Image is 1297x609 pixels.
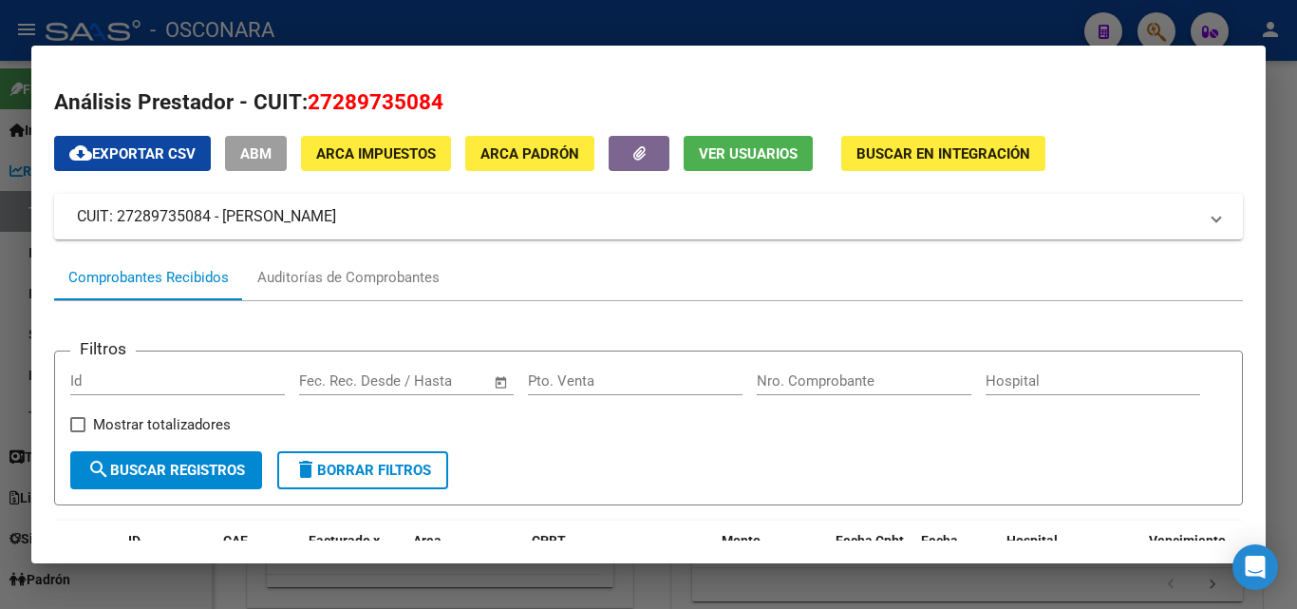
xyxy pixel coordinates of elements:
[121,521,216,604] datatable-header-cell: ID
[69,142,92,164] mat-icon: cloud_download
[299,372,376,390] input: Fecha inicio
[405,521,524,604] datatable-header-cell: Area
[699,145,798,162] span: Ver Usuarios
[1006,533,1058,548] span: Hospital
[54,136,211,171] button: Exportar CSV
[532,533,566,548] span: CPBT
[294,462,431,479] span: Borrar Filtros
[828,521,913,604] datatable-header-cell: Fecha Cpbt
[1232,544,1278,590] div: Open Intercom Messenger
[68,267,229,289] div: Comprobantes Recibidos
[393,372,485,390] input: Fecha fin
[70,336,136,361] h3: Filtros
[524,521,714,604] datatable-header-cell: CPBT
[722,533,761,548] span: Monto
[77,205,1197,228] mat-panel-title: CUIT: 27289735084 - [PERSON_NAME]
[856,145,1030,162] span: Buscar en Integración
[308,89,443,114] span: 27289735084
[54,86,1243,119] h2: Análisis Prestador - CUIT:
[491,371,513,393] button: Open calendar
[714,521,828,604] datatable-header-cell: Monto
[70,451,262,489] button: Buscar Registros
[480,145,579,162] span: ARCA Padrón
[316,145,436,162] span: ARCA Impuestos
[999,521,1141,604] datatable-header-cell: Hospital
[54,194,1243,239] mat-expansion-panel-header: CUIT: 27289735084 - [PERSON_NAME]
[240,145,272,162] span: ABM
[216,521,301,604] datatable-header-cell: CAE
[1141,521,1227,604] datatable-header-cell: Vencimiento Auditoría
[836,533,904,548] span: Fecha Cpbt
[684,136,813,171] button: Ver Usuarios
[465,136,594,171] button: ARCA Padrón
[913,521,999,604] datatable-header-cell: Fecha Recibido
[294,458,317,481] mat-icon: delete
[87,458,110,481] mat-icon: search
[309,533,380,570] span: Facturado x Orden De
[1149,533,1226,570] span: Vencimiento Auditoría
[93,413,231,436] span: Mostrar totalizadores
[301,521,405,604] datatable-header-cell: Facturado x Orden De
[257,267,440,289] div: Auditorías de Comprobantes
[128,533,141,548] span: ID
[223,533,248,548] span: CAE
[413,533,442,548] span: Area
[841,136,1045,171] button: Buscar en Integración
[69,145,196,162] span: Exportar CSV
[921,533,974,570] span: Fecha Recibido
[225,136,287,171] button: ABM
[277,451,448,489] button: Borrar Filtros
[301,136,451,171] button: ARCA Impuestos
[87,462,245,479] span: Buscar Registros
